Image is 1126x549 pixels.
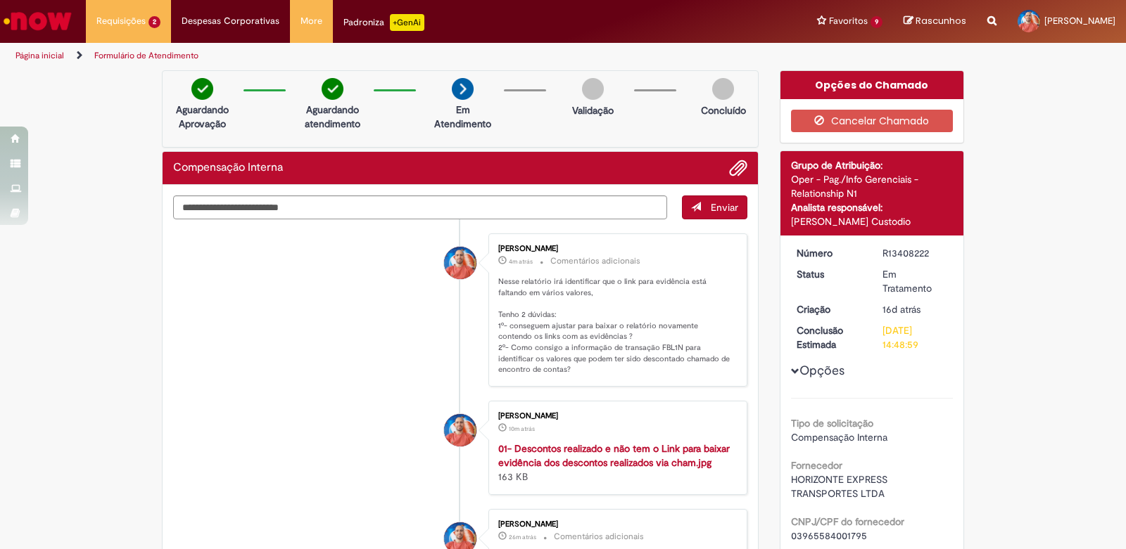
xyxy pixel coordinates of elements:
div: R13408222 [883,246,948,260]
button: Enviar [682,195,747,219]
textarea: Digite sua mensagem aqui... [173,195,667,219]
span: Compensação Interna [791,431,887,444]
span: 2 [148,16,160,28]
div: Padroniza [343,14,424,31]
h2: Compensação Interna Histórico de tíquete [173,162,283,174]
span: 10m atrás [509,425,535,433]
span: 26m atrás [509,533,536,541]
p: Validação [572,103,614,117]
dt: Conclusão Estimada [786,323,873,351]
b: CNPJ/CPF do fornecedor [791,515,904,528]
time: 29/08/2025 08:59:41 [509,533,536,541]
dt: Número [786,246,873,260]
span: Enviar [711,201,738,214]
div: 13/08/2025 10:32:06 [883,302,948,316]
p: Concluído [701,103,746,117]
span: 4m atrás [509,257,533,266]
b: Tipo de solicitação [791,417,873,429]
a: 01- Descontos realizado e não tem o Link para baixar evidência dos descontos realizados via cham.jpg [498,442,730,469]
time: 29/08/2025 09:21:18 [509,257,533,266]
ul: Trilhas de página [11,43,740,69]
span: 03965584001795 [791,529,867,542]
time: 29/08/2025 09:15:38 [509,425,535,433]
button: Cancelar Chamado [791,110,954,132]
img: check-circle-green.png [322,78,343,100]
div: Grupo de Atribuição: [791,158,954,172]
div: Joelson Jose Da Silva [444,247,476,279]
time: 13/08/2025 10:32:06 [883,303,921,316]
div: [PERSON_NAME] [498,412,733,420]
button: Adicionar anexos [729,159,747,177]
span: Despesas Corporativas [182,14,279,28]
img: img-circle-grey.png [712,78,734,100]
span: Favoritos [829,14,868,28]
div: 163 KB [498,441,733,484]
span: [PERSON_NAME] [1044,15,1115,27]
a: Formulário de Atendimento [94,50,198,61]
dt: Criação [786,302,873,316]
p: Em Atendimento [429,103,497,131]
a: Página inicial [15,50,64,61]
div: [DATE] 14:48:59 [883,323,948,351]
img: check-circle-green.png [191,78,213,100]
span: Rascunhos [916,14,966,27]
div: Opções do Chamado [780,71,964,99]
img: img-circle-grey.png [582,78,604,100]
small: Comentários adicionais [550,255,640,267]
p: Aguardando Aprovação [168,103,236,131]
dt: Status [786,267,873,281]
div: [PERSON_NAME] [498,245,733,253]
div: Em Tratamento [883,267,948,295]
span: 16d atrás [883,303,921,316]
a: Rascunhos [904,15,966,28]
span: 9 [871,16,883,28]
span: Requisições [96,14,146,28]
span: HORIZONTE EXPRESS TRANSPORTES LTDA [791,473,890,500]
p: +GenAi [390,14,424,31]
div: Joelson Jose Da Silva [444,414,476,446]
img: arrow-next.png [452,78,474,100]
img: ServiceNow [1,7,74,35]
div: Oper - Pag./Info Gerenciais - Relationship N1 [791,172,954,200]
p: Nesse relatório irá identificar que o link para evidência está faltando em vários valores, Tenho ... [498,276,733,375]
div: [PERSON_NAME] [498,520,733,529]
div: Analista responsável: [791,200,954,214]
small: Comentários adicionais [554,531,644,543]
b: Fornecedor [791,459,842,472]
div: [PERSON_NAME] Custodio [791,214,954,228]
span: More [301,14,322,28]
p: Aguardando atendimento [298,103,367,131]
